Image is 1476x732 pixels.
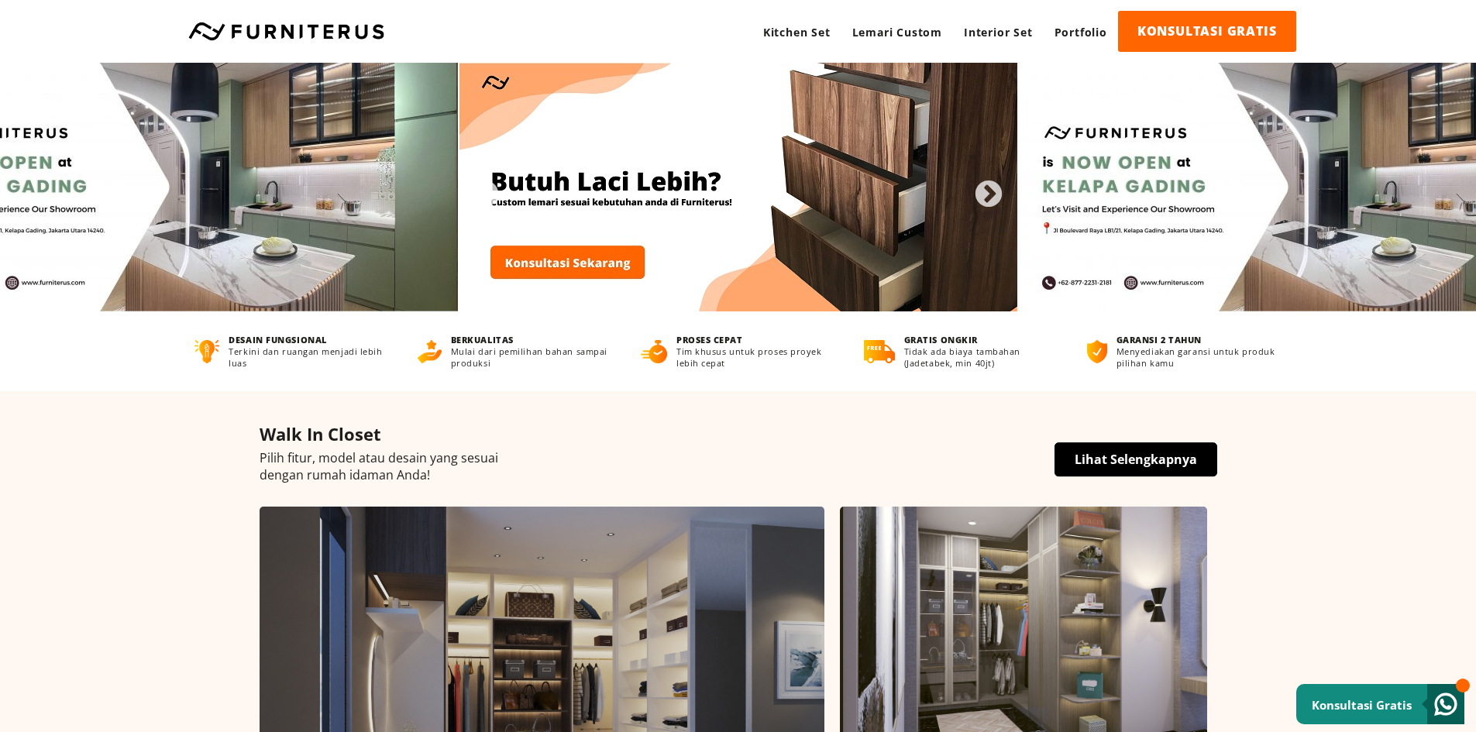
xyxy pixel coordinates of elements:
img: gratis-ongkir.png [864,340,895,363]
h4: BERKUALITAS [451,334,612,345]
a: Konsultasi Gratis [1296,684,1464,724]
img: bergaransi.png [1087,340,1107,363]
img: berkualitas.png [418,340,442,363]
h4: GARANSI 2 TAHUN [1116,334,1282,345]
button: Next [973,180,989,195]
a: Kitchen Set [752,11,841,53]
h4: Walk In Closet [260,422,1217,445]
p: Pilih fitur, model atau desain yang sesuai dengan rumah idaman Anda! [260,449,1217,483]
button: Previous [470,180,485,195]
p: Tim khusus untuk proses proyek lebih cepat [676,345,835,369]
a: KONSULTASI GRATIS [1118,11,1296,52]
img: desain-fungsional.png [194,340,220,363]
h4: DESAIN FUNGSIONAL [229,334,388,345]
a: Portfolio [1044,11,1118,53]
h4: PROSES CEPAT [676,334,835,345]
p: Terkini dan ruangan menjadi lebih luas [229,345,388,369]
img: Banner3.jpg [459,63,1017,311]
a: Lihat Selengkapnya [1055,442,1217,476]
p: Menyediakan garansi untuk produk pilihan kamu [1116,345,1282,369]
a: Lemari Custom [841,11,953,53]
p: Mulai dari pemilihan bahan sampai produksi [451,345,612,369]
p: Tidak ada biaya tambahan (Jadetabek, min 40jt) [904,345,1058,369]
a: Interior Set [953,11,1044,53]
h4: GRATIS ONGKIR [904,334,1058,345]
small: Konsultasi Gratis [1312,697,1412,713]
